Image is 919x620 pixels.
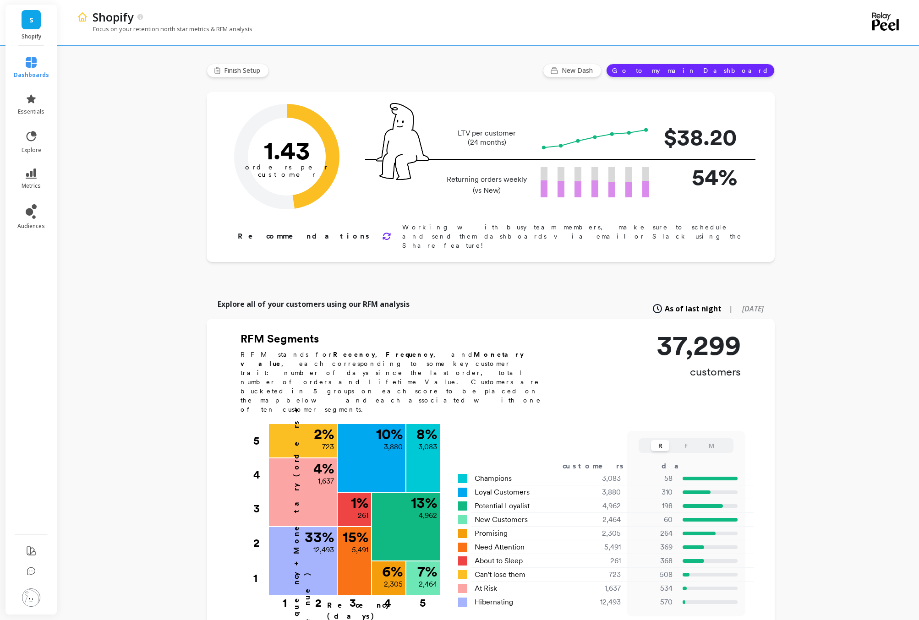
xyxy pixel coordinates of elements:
[567,500,632,511] div: 4,962
[567,542,632,553] div: 5,491
[729,303,733,314] span: |
[475,500,530,511] span: Potential Loyalist
[29,15,33,25] span: S
[253,492,268,526] div: 3
[253,458,268,492] div: 4
[358,510,368,521] p: 261
[418,441,437,452] p: 3,083
[22,588,40,607] img: profile picture
[606,64,775,77] button: Go to my main Dashboard
[632,487,673,498] p: 310
[18,108,44,115] span: essentials
[475,528,508,539] span: Promising
[475,487,530,498] span: Loyal Customers
[14,71,49,79] span: dashboards
[253,526,268,560] div: 2
[417,564,437,579] p: 7 %
[677,440,695,451] button: F
[77,11,88,22] img: header icon
[93,9,133,25] p: Shopify
[17,223,45,230] span: audiences
[333,351,375,358] b: Recency
[475,569,525,580] span: Can't lose them
[322,441,334,452] p: 723
[567,555,632,566] div: 261
[241,332,552,346] h2: RFM Segments
[313,544,334,555] p: 12,493
[475,597,513,608] span: Hibernating
[305,530,334,544] p: 33 %
[475,514,528,525] span: New Customers
[384,579,403,590] p: 2,305
[245,163,328,171] tspan: orders per
[241,350,552,414] p: RFM stands for , , and , each corresponding to some key customer trait: number of days since the ...
[77,25,252,33] p: Focus on your retention north star metrics & RFM analysis
[253,424,268,458] div: 5
[475,542,525,553] span: Need Attention
[384,441,403,452] p: 3,880
[543,64,602,77] button: New Dash
[376,103,429,180] img: pal seatted on line
[632,528,673,539] p: 264
[266,596,304,605] div: 1
[419,579,437,590] p: 2,464
[662,461,699,472] div: days
[567,583,632,594] div: 1,637
[416,427,437,441] p: 8 %
[567,569,632,580] div: 723
[335,596,370,605] div: 3
[702,440,721,451] button: M
[567,473,632,484] div: 3,083
[664,160,737,194] p: 54%
[386,351,433,358] b: Frequency
[567,528,632,539] div: 2,305
[253,561,268,596] div: 1
[22,182,41,190] span: metrics
[651,440,669,451] button: R
[382,564,403,579] p: 6 %
[402,223,745,250] p: Working with busy team members, make sure to schedule and send them dashboards via email or Slack...
[632,597,673,608] p: 570
[343,530,368,544] p: 15 %
[562,66,596,75] span: New Dash
[419,510,437,521] p: 4,962
[352,544,368,555] p: 5,491
[742,304,764,314] span: [DATE]
[567,597,632,608] div: 12,493
[632,583,673,594] p: 534
[218,299,410,310] p: Explore all of your customers using our RFM analysis
[264,135,310,165] text: 1.43
[632,473,673,484] p: 58
[444,129,530,147] p: LTV per customer (24 months)
[376,427,403,441] p: 10 %
[258,170,316,179] tspan: customer
[475,473,512,484] span: Champions
[475,555,523,566] span: About to Sleep
[207,64,269,77] button: Finish Setup
[22,147,41,154] span: explore
[405,596,440,605] div: 5
[318,476,334,487] p: 1,637
[444,174,530,196] p: Returning orders weekly (vs New)
[632,555,673,566] p: 368
[567,487,632,498] div: 3,880
[475,583,497,594] span: At Risk
[656,332,741,359] p: 37,299
[238,231,371,242] p: Recommendations
[664,120,737,154] p: $38.20
[224,66,263,75] span: Finish Setup
[313,461,334,476] p: 4 %
[632,514,673,525] p: 60
[370,596,405,605] div: 4
[632,500,673,511] p: 198
[15,33,48,40] p: Shopify
[314,427,334,441] p: 2 %
[632,569,673,580] p: 508
[351,495,368,510] p: 1 %
[567,514,632,525] div: 2,464
[632,542,673,553] p: 369
[656,364,741,379] p: customers
[563,461,637,472] div: customers
[411,495,437,510] p: 13 %
[301,596,336,605] div: 2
